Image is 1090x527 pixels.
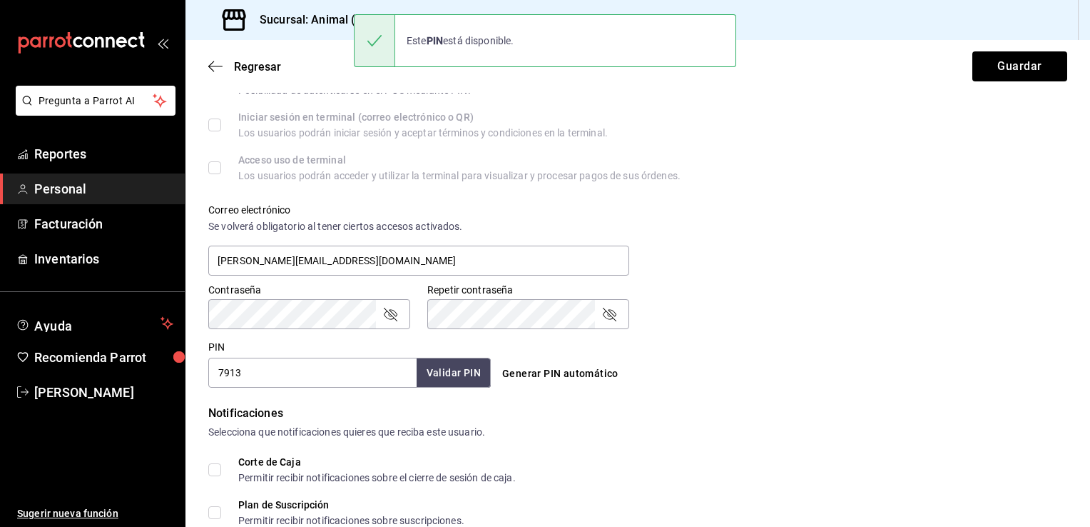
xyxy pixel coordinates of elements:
button: passwordField [382,306,399,323]
button: Generar PIN automático [496,361,624,387]
span: Regresar [234,60,281,74]
button: passwordField [601,306,618,323]
span: Ayuda [34,315,155,332]
div: Iniciar sesión en terminal (correo electrónico o QR) [238,112,608,122]
span: Personal [34,179,173,199]
button: Guardar [972,51,1067,81]
div: Los usuarios podrán acceder y utilizar la terminal para visualizar y procesar pagos de sus órdenes. [238,171,681,181]
span: Reportes [34,144,173,164]
div: Acceso uso de terminal [238,155,681,165]
label: Repetir contraseña [427,285,629,295]
label: Contraseña [208,285,410,295]
span: Sugerir nueva función [17,506,173,521]
div: Este está disponible. [395,25,525,56]
span: Pregunta a Parrot AI [39,94,153,109]
span: [PERSON_NAME] [34,383,173,402]
div: Selecciona que notificaciones quieres que reciba este usuario. [208,425,1067,440]
div: Posibilidad de autenticarse en el POS mediante PIN. [238,85,471,95]
div: Corte de Caja [238,457,516,467]
label: PIN [208,342,225,352]
button: open_drawer_menu [157,37,168,49]
label: Correo electrónico [208,205,629,215]
button: Validar PIN [417,358,491,388]
span: Inventarios [34,249,173,268]
div: Se volverá obligatorio al tener ciertos accesos activados. [208,219,629,234]
button: Pregunta a Parrot AI [16,86,175,116]
span: Recomienda Parrot [34,348,173,367]
h3: Sucursal: Animal ([GEOGRAPHIC_DATA]) [248,11,472,29]
input: 3 a 6 dígitos [208,358,417,388]
div: Plan de Suscripción [238,500,464,510]
a: Pregunta a Parrot AI [10,104,175,119]
div: Permitir recibir notificaciones sobre suscripciones. [238,516,464,526]
strong: PIN [427,35,443,46]
div: Permitir recibir notificaciones sobre el cierre de sesión de caja. [238,473,516,483]
div: Notificaciones [208,405,1067,422]
button: Regresar [208,60,281,74]
div: Los usuarios podrán iniciar sesión y aceptar términos y condiciones en la terminal. [238,128,608,138]
span: Facturación [34,214,173,234]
